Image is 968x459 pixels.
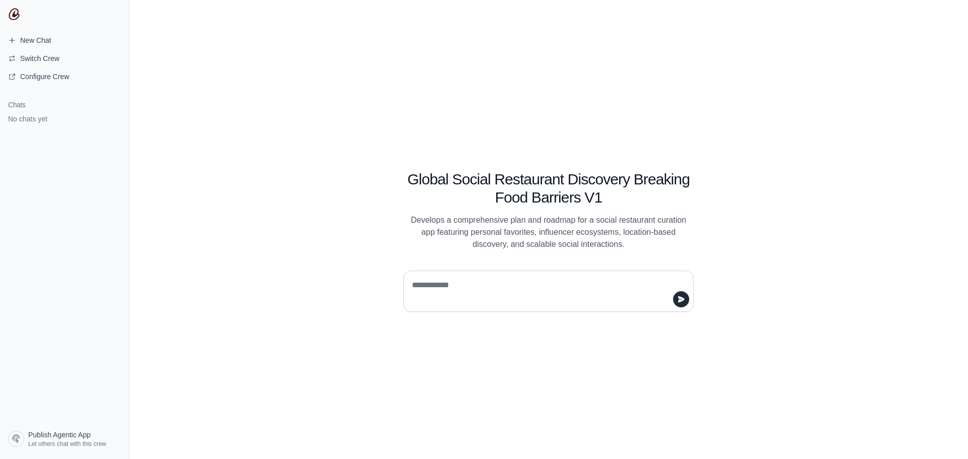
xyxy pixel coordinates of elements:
[20,72,69,82] span: Configure Crew
[4,69,125,85] a: Configure Crew
[403,214,694,250] p: Develops a comprehensive plan and roadmap for a social restaurant curation app featuring personal...
[403,170,694,207] h1: Global Social Restaurant Discovery Breaking Food Barriers V1
[20,35,51,45] span: New Chat
[4,50,125,67] button: Switch Crew
[4,32,125,48] a: New Chat
[28,430,91,440] span: Publish Agentic App
[8,8,20,20] img: CrewAI Logo
[20,53,59,63] span: Switch Crew
[28,440,106,448] span: Let others chat with this crew
[4,427,125,451] a: Publish Agentic App Let others chat with this crew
